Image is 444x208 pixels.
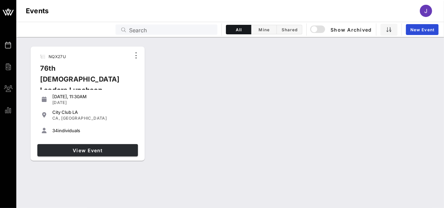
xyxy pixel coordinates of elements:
[49,54,66,59] span: NQX27U
[311,25,372,34] span: Show Archived
[406,24,439,35] a: New Event
[52,109,135,115] div: City Club LA
[52,128,135,133] div: individuals
[37,144,138,156] a: View Event
[251,25,277,34] button: Mine
[35,63,130,112] div: 76th [DEMOGRAPHIC_DATA] Leaders Luncheon Series
[52,94,135,99] div: [DATE], 11:30AM
[311,23,372,36] button: Show Archived
[52,100,135,105] div: [DATE]
[425,7,428,14] span: J
[61,116,107,121] span: [GEOGRAPHIC_DATA]
[277,25,302,34] button: Shared
[230,27,247,32] span: All
[255,27,272,32] span: Mine
[281,27,298,32] span: Shared
[410,27,434,32] span: New Event
[40,148,135,153] span: View Event
[52,128,58,133] span: 34
[52,116,60,121] span: CA,
[26,5,49,16] h1: Events
[420,5,432,17] div: J
[226,25,251,34] button: All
